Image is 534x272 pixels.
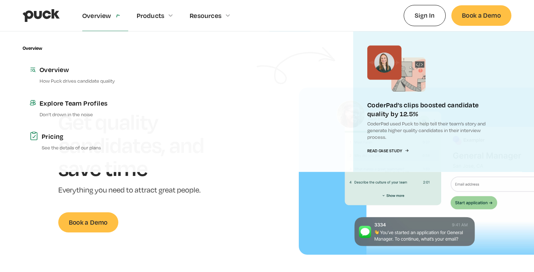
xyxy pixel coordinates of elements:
[58,185,226,195] p: Everything you need to attract great people.
[42,131,174,140] div: Pricing
[58,110,226,179] h1: Get quality candidates, and save time
[23,46,42,51] div: Overview
[40,98,174,107] div: Explore Team Profiles
[451,5,511,25] a: Book a Demo
[137,12,165,19] div: Products
[40,65,174,74] div: Overview
[404,5,446,26] a: Sign In
[40,77,174,84] p: How Puck drives candidate quality
[40,111,174,117] p: Don’t drown in the noise
[353,31,511,172] a: CoderPad’s clips boosted candidate quality by 12.5%CoderPad used Puck to help tell their team’s s...
[82,12,111,19] div: Overview
[42,144,174,150] p: See the details of our plans
[367,149,402,153] div: Read Case Study
[58,212,118,232] a: Book a Demo
[190,12,221,19] div: Resources
[23,91,181,124] a: Explore Team ProfilesDon’t drown in the noise
[367,120,497,140] p: CoderPad used Puck to help tell their team’s story and generate higher quality candidates in thei...
[367,100,497,118] div: CoderPad’s clips boosted candidate quality by 12.5%
[23,124,181,158] a: PricingSee the details of our plans
[23,58,181,91] a: OverviewHow Puck drives candidate quality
